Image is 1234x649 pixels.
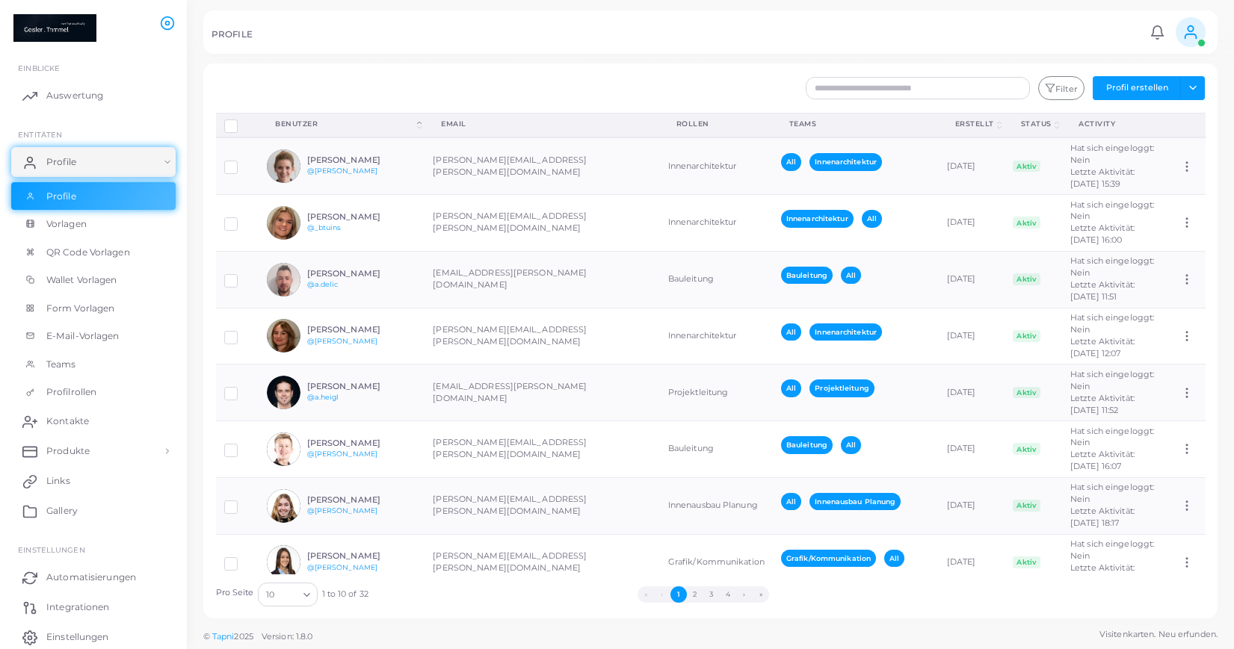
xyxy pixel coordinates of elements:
[425,364,659,421] td: [EMAIL_ADDRESS][PERSON_NAME][DOMAIN_NAME]
[1099,628,1218,641] span: Visitenkarten. Neu erfunden.
[1013,443,1040,455] span: Aktiv
[307,495,417,505] h6: [PERSON_NAME]
[11,322,176,350] a: E-Mail-Vorlagen
[1070,562,1135,585] span: Letzte Aktivität: [DATE] 13:52
[1070,336,1135,358] span: Letzte Aktivität: [DATE] 12:07
[425,477,659,534] td: [PERSON_NAME][EMAIL_ADDRESS][PERSON_NAME][DOMAIN_NAME]
[753,586,769,603] button: Go to last page
[1172,113,1205,137] th: Action
[307,450,378,458] a: @[PERSON_NAME]
[267,149,300,183] img: avatar
[781,153,801,170] span: All
[781,210,854,227] span: Innenarchitektur
[939,477,1005,534] td: [DATE]
[46,630,108,644] span: Einstellungen
[46,273,117,287] span: Wallet Vorlagen
[307,280,339,288] a: @a.delic
[939,308,1005,364] td: [DATE]
[809,323,882,341] span: Innenarchitektur
[809,153,882,170] span: Innenarchitektur
[46,504,78,518] span: Gallery
[939,421,1005,478] td: [DATE]
[212,631,235,642] a: Tapni
[441,119,643,129] div: Email
[1013,556,1040,568] span: Aktiv
[660,364,773,421] td: Projektleitung
[234,630,253,643] span: 2025
[46,474,70,488] span: Links
[736,586,753,603] button: Go to next page
[1013,500,1040,512] span: Aktiv
[307,563,378,571] a: @[PERSON_NAME]
[781,323,801,341] span: All
[276,586,297,603] input: Search for option
[1070,393,1135,415] span: Letzte Aktivität: [DATE] 11:52
[11,406,176,436] a: Kontakte
[1093,76,1181,100] button: Profil erstellen
[307,551,417,561] h6: [PERSON_NAME]
[939,195,1005,252] td: [DATE]
[11,562,176,592] a: Automatisierungen
[46,444,90,458] span: Produkte
[862,210,882,227] span: All
[841,267,861,284] span: All
[11,436,176,466] a: Produkte
[660,534,773,591] td: Grafik/Kommunikation
[660,195,773,252] td: Innenarchitektur
[11,378,176,406] a: Profilrollen
[307,269,417,279] h6: [PERSON_NAME]
[720,586,736,603] button: Go to page 4
[307,393,339,401] a: @a.heigl
[275,119,414,129] div: Benutzer
[1070,449,1135,471] span: Letzte Aktivität: [DATE] 16:07
[789,119,922,129] div: Teams
[307,506,378,515] a: @[PERSON_NAME]
[425,137,659,194] td: [PERSON_NAME][EMAIL_ADDRESS][PERSON_NAME][DOMAIN_NAME]
[660,137,773,194] td: Innenarchitektur
[11,266,176,294] a: Wallet Vorlagen
[1038,76,1085,100] button: Filter
[307,167,378,175] a: @[PERSON_NAME]
[781,550,876,567] span: Grafik/Kommunikation
[11,182,176,211] a: Profile
[258,583,318,606] div: Search for option
[46,302,114,315] span: Form Vorlagen
[425,534,659,591] td: [PERSON_NAME][EMAIL_ADDRESS][PERSON_NAME][DOMAIN_NAME]
[939,251,1005,308] td: [DATE]
[18,63,60,72] span: EINBLICKE
[262,631,313,642] span: Version: 1.8.0
[307,155,417,165] h6: [PERSON_NAME]
[46,414,89,428] span: Kontakte
[18,130,62,139] span: ENTITÄTEN
[46,246,130,259] span: QR Code Vorlagen
[266,587,274,603] span: 10
[11,466,176,496] a: Links
[307,438,417,448] h6: [PERSON_NAME]
[11,294,176,323] a: Form Vorlagen
[1070,369,1154,391] span: Hat sich eingeloggt: Nein
[1070,223,1135,245] span: Letzte Aktivität: [DATE] 16:00
[216,587,254,599] label: Pro Seite
[13,14,96,42] img: logo
[1013,217,1040,229] span: Aktiv
[781,436,833,453] span: Bauleitung
[425,308,659,364] td: [PERSON_NAME][EMAIL_ADDRESS][PERSON_NAME][DOMAIN_NAME]
[1070,279,1135,302] span: Letzte Aktivität: [DATE] 11:51
[18,545,84,554] span: Einstellungen
[1013,273,1040,285] span: Aktiv
[1070,506,1135,528] span: Letzte Aktivität: [DATE] 18:17
[660,308,773,364] td: Innenarchitektur
[1079,119,1156,129] div: activity
[267,545,300,579] img: avatar
[1070,199,1154,222] span: Hat sich eingeloggt: Nein
[46,329,120,343] span: E-Mail-Vorlagen
[1021,119,1052,129] div: Status
[46,571,136,584] span: Automatisierungen
[781,493,801,510] span: All
[809,379,874,397] span: Projektleitung
[781,267,833,284] span: Bauleitung
[955,119,994,129] div: Erstellt
[46,217,87,231] span: Vorlagen
[267,432,300,466] img: avatar
[368,586,1038,603] ul: Pagination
